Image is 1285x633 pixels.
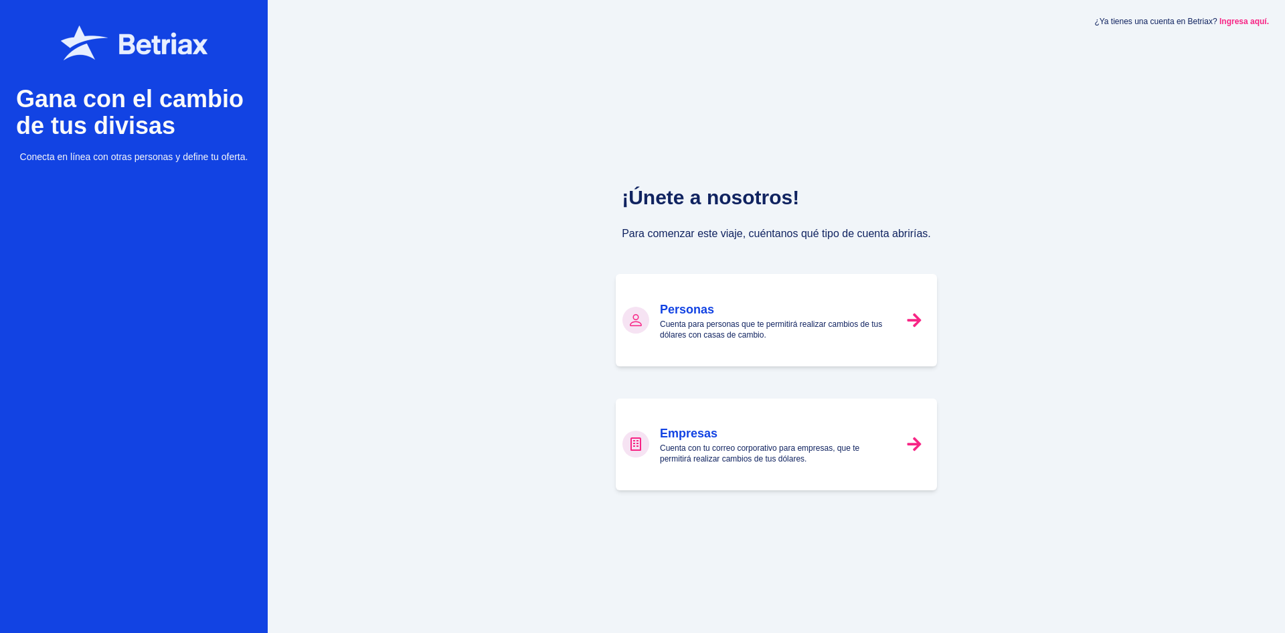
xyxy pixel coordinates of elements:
div: Cuenta para personas que te permitirá realizar cambios de tus dólares con casas de cambio. [660,300,893,340]
h1: ¡Únete a nosotros! [622,186,799,210]
a: EmpresasCuenta con tu correo corporativo para empresas, que te permitirá realizar cambios de tus ... [616,399,937,490]
h3: Empresas [660,424,893,443]
p: Para comenzar este viaje, cuéntanos qué tipo de cuenta abrirías. [622,210,931,242]
span: ¿Ya tienes una cuenta en Betriax? [1094,16,1269,27]
a: PersonasCuenta para personas que te permitirá realizar cambios de tus dólares con casas de cambio. [616,274,937,366]
h3: Personas [660,300,893,319]
div: Cuenta con tu correo corporativo para empresas, que te permitirá realizar cambios de tus dólares. [660,424,893,464]
span: Conecta en línea con otras personas y define tu oferta. [20,150,248,163]
a: Ingresa aquí. [1219,17,1269,26]
img: Betriax logo [61,25,207,60]
h3: Gana con el cambio de tus divisas [16,86,252,139]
